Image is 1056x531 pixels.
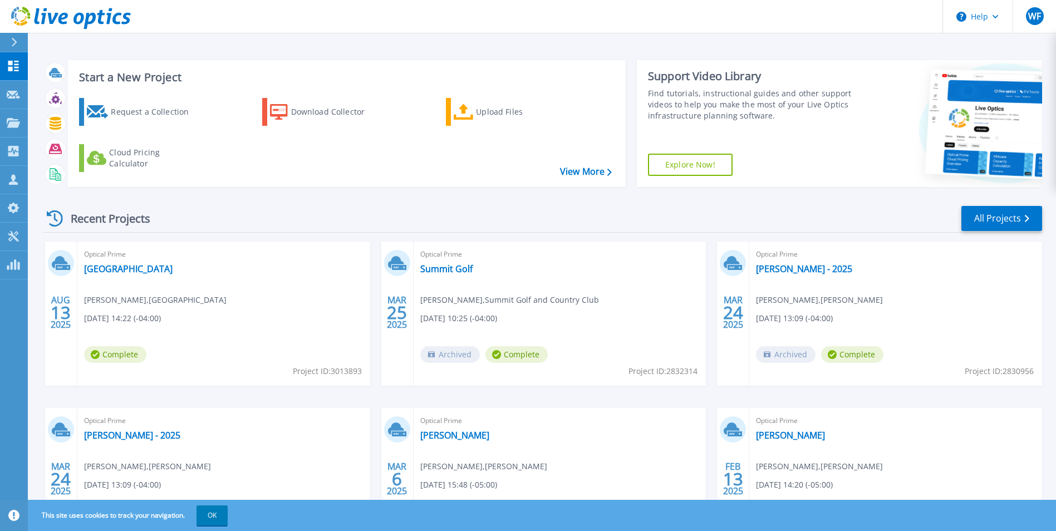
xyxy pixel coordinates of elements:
[111,101,200,123] div: Request a Collection
[723,308,743,317] span: 24
[79,144,203,172] a: Cloud Pricing Calculator
[420,430,489,441] a: [PERSON_NAME]
[756,346,816,363] span: Archived
[386,459,407,499] div: MAR 2025
[420,263,473,274] a: Summit Golf
[965,365,1034,377] span: Project ID: 2830956
[648,69,854,83] div: Support Video Library
[723,292,744,333] div: MAR 2025
[961,206,1042,231] a: All Projects
[84,479,161,491] span: [DATE] 13:09 (-04:00)
[84,460,211,473] span: [PERSON_NAME] , [PERSON_NAME]
[756,263,852,274] a: [PERSON_NAME] - 2025
[84,430,180,441] a: [PERSON_NAME] - 2025
[420,479,497,491] span: [DATE] 15:48 (-05:00)
[1028,12,1041,21] span: WF
[84,312,161,324] span: [DATE] 14:22 (-04:00)
[79,98,203,126] a: Request a Collection
[485,346,548,363] span: Complete
[648,88,854,121] div: Find tutorials, instructional guides and other support videos to help you make the most of your L...
[31,505,228,525] span: This site uses cookies to track your navigation.
[392,474,402,484] span: 6
[420,346,480,363] span: Archived
[420,460,547,473] span: [PERSON_NAME] , [PERSON_NAME]
[756,430,825,441] a: [PERSON_NAME]
[84,248,364,260] span: Optical Prime
[821,346,883,363] span: Complete
[723,474,743,484] span: 13
[756,479,833,491] span: [DATE] 14:20 (-05:00)
[756,248,1035,260] span: Optical Prime
[756,312,833,324] span: [DATE] 13:09 (-04:00)
[723,459,744,499] div: FEB 2025
[50,292,71,333] div: AUG 2025
[51,308,71,317] span: 13
[756,294,883,306] span: [PERSON_NAME] , [PERSON_NAME]
[476,101,565,123] div: Upload Files
[446,98,570,126] a: Upload Files
[109,147,198,169] div: Cloud Pricing Calculator
[84,263,173,274] a: [GEOGRAPHIC_DATA]
[420,294,599,306] span: [PERSON_NAME] , Summit Golf and Country Club
[560,166,612,177] a: View More
[386,292,407,333] div: MAR 2025
[420,248,700,260] span: Optical Prime
[84,346,146,363] span: Complete
[648,154,733,176] a: Explore Now!
[420,312,497,324] span: [DATE] 10:25 (-04:00)
[50,459,71,499] div: MAR 2025
[197,505,228,525] button: OK
[756,460,883,473] span: [PERSON_NAME] , [PERSON_NAME]
[84,415,364,427] span: Optical Prime
[84,294,227,306] span: [PERSON_NAME] , [GEOGRAPHIC_DATA]
[79,71,611,83] h3: Start a New Project
[43,205,165,232] div: Recent Projects
[51,474,71,484] span: 24
[420,415,700,427] span: Optical Prime
[293,365,362,377] span: Project ID: 3013893
[756,415,1035,427] span: Optical Prime
[628,365,698,377] span: Project ID: 2832314
[262,98,386,126] a: Download Collector
[387,308,407,317] span: 25
[291,101,380,123] div: Download Collector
